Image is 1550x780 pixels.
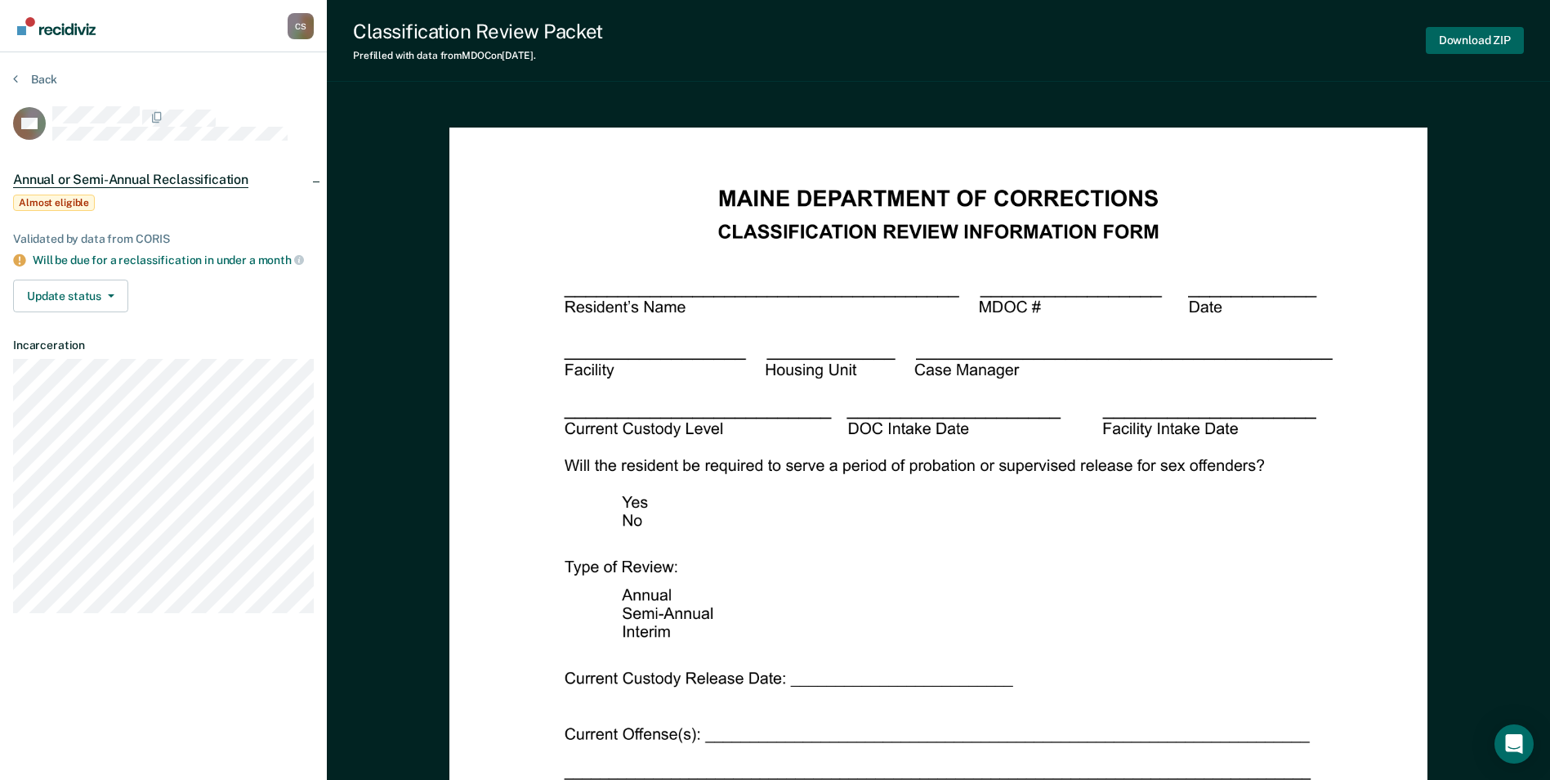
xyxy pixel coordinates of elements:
[13,280,128,312] button: Update status
[13,232,314,246] div: Validated by data from CORIS
[13,195,95,211] span: Almost eligible
[353,20,603,43] div: Classification Review Packet
[1426,27,1524,54] button: Download ZIP
[288,13,314,39] div: C S
[13,172,248,188] span: Annual or Semi-Annual Reclassification
[13,338,314,352] dt: Incarceration
[13,72,57,87] button: Back
[353,50,603,61] div: Prefilled with data from MDOC on [DATE] .
[17,17,96,35] img: Recidiviz
[1494,724,1534,764] div: Open Intercom Messenger
[288,13,314,39] button: Profile dropdown button
[33,253,314,267] div: Will be due for a reclassification in under a month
